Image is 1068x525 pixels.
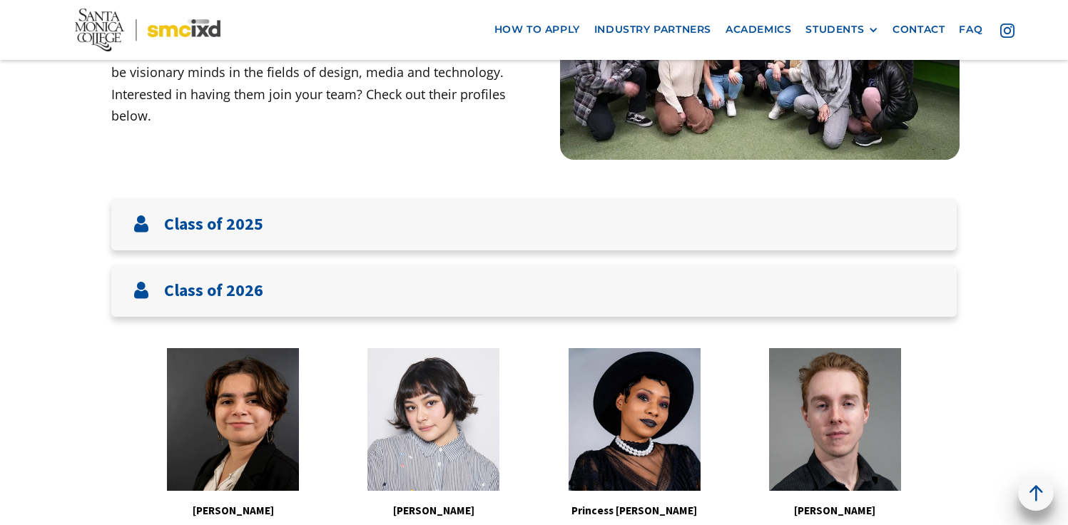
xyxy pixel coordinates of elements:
h5: [PERSON_NAME] [333,501,534,520]
div: STUDENTS [805,24,864,36]
a: how to apply [487,16,587,43]
h3: Class of 2026 [164,280,263,301]
p: Our students are inquisitive, imaginative and creative designers. These diverse students undergo ... [111,18,534,127]
a: Academics [718,16,798,43]
h5: [PERSON_NAME] [133,501,333,520]
a: industry partners [587,16,718,43]
a: contact [885,16,952,43]
h5: [PERSON_NAME] [735,501,935,520]
img: icon - instagram [1000,23,1014,37]
div: STUDENTS [805,24,878,36]
img: User icon [133,215,150,233]
img: Santa Monica College - SMC IxD logo [75,9,220,51]
h5: Princess [PERSON_NAME] [534,501,735,520]
h3: Class of 2025 [164,214,263,235]
a: back to top [1018,475,1054,511]
img: User icon [133,282,150,299]
a: faq [952,16,990,43]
